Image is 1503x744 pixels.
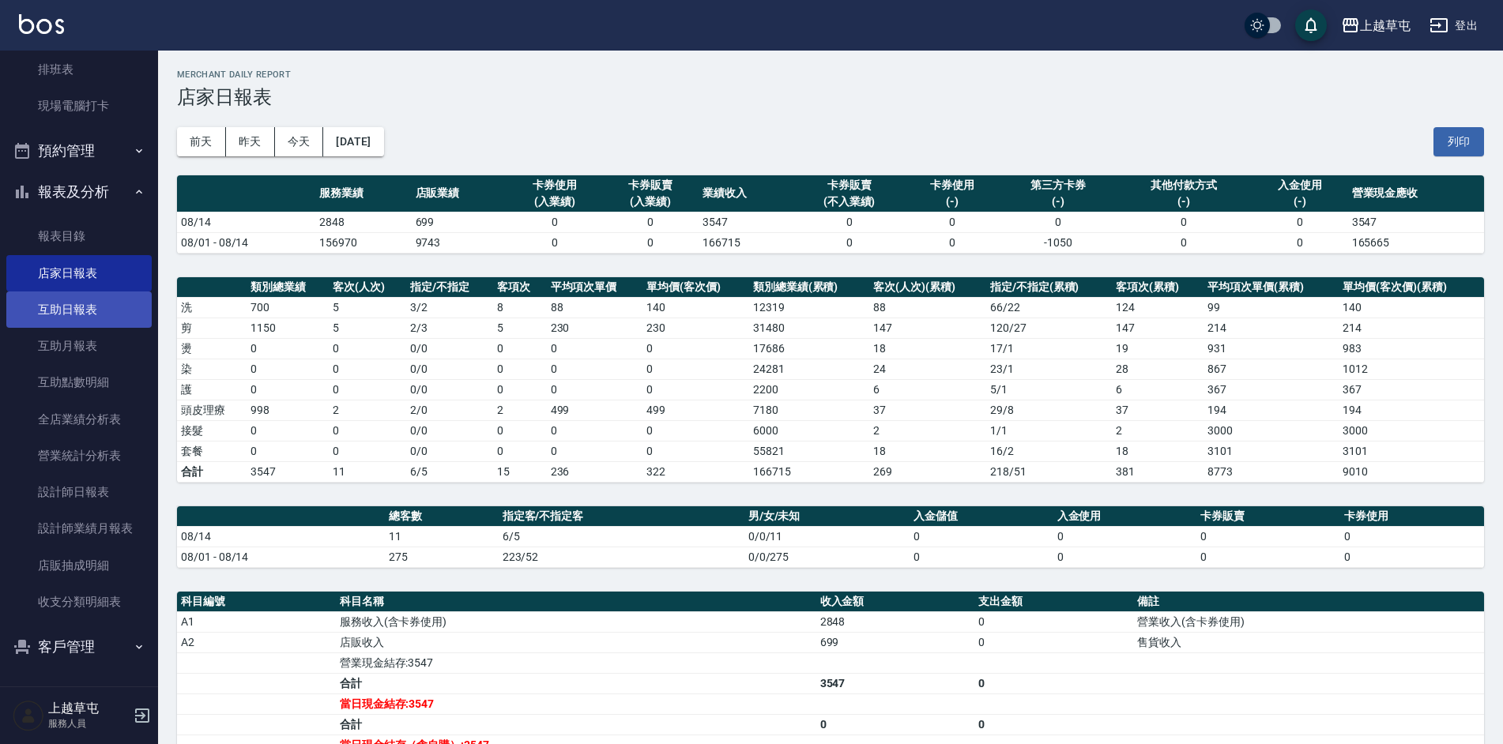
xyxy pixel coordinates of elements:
[744,547,910,567] td: 0/0/275
[910,506,1053,527] th: 入金儲值
[406,277,493,298] th: 指定/不指定
[816,632,975,652] td: 699
[986,400,1112,420] td: 29 / 8
[177,175,1484,254] table: a dense table
[749,338,870,359] td: 17686
[493,420,546,441] td: 0
[607,194,695,210] div: (入業績)
[869,277,985,298] th: 客次(人次)(累積)
[749,400,870,420] td: 7180
[1112,441,1204,461] td: 18
[48,701,129,716] h5: 上越草屯
[247,441,329,461] td: 0
[1252,212,1347,232] td: 0
[493,461,546,482] td: 15
[642,277,749,298] th: 單均價(客次價)
[6,626,152,667] button: 客戶管理
[1339,400,1484,420] td: 194
[1120,177,1248,194] div: 其他付款方式
[1196,547,1340,567] td: 0
[406,338,493,359] td: 0 / 0
[177,338,247,359] td: 燙
[177,232,315,253] td: 08/01 - 08/14
[493,297,546,318] td: 8
[749,441,870,461] td: 55821
[986,461,1112,482] td: 218/51
[1340,526,1484,547] td: 0
[329,461,406,482] td: 11
[794,212,904,232] td: 0
[511,177,599,194] div: 卡券使用
[1339,338,1484,359] td: 983
[547,318,643,338] td: 230
[1112,297,1204,318] td: 124
[1423,11,1484,40] button: 登出
[642,338,749,359] td: 0
[869,338,985,359] td: 18
[177,277,1484,483] table: a dense table
[247,318,329,338] td: 1150
[1116,212,1252,232] td: 0
[177,379,247,400] td: 護
[1339,297,1484,318] td: 140
[607,177,695,194] div: 卡券販賣
[547,441,643,461] td: 0
[1339,461,1484,482] td: 9010
[499,547,744,567] td: 223/52
[986,338,1112,359] td: 17 / 1
[6,255,152,291] a: 店家日報表
[493,400,546,420] td: 2
[547,359,643,379] td: 0
[816,714,975,735] td: 0
[1204,277,1339,298] th: 平均項次單價(累積)
[13,700,44,731] img: Person
[547,297,643,318] td: 88
[986,277,1112,298] th: 指定/不指定(累積)
[329,379,406,400] td: 0
[1204,318,1339,338] td: 214
[275,127,324,156] button: 今天
[986,318,1112,338] td: 120 / 27
[177,318,247,338] td: 剪
[1256,194,1343,210] div: (-)
[329,420,406,441] td: 0
[6,584,152,620] a: 收支分類明細表
[1004,194,1112,210] div: (-)
[336,652,816,673] td: 營業現金結存:3547
[1204,420,1339,441] td: 3000
[642,318,749,338] td: 230
[974,714,1133,735] td: 0
[177,547,385,567] td: 08/01 - 08/14
[1004,177,1112,194] div: 第三方卡券
[406,318,493,338] td: 2 / 3
[1112,379,1204,400] td: 6
[329,441,406,461] td: 0
[177,441,247,461] td: 套餐
[336,592,816,612] th: 科目名稱
[177,70,1484,80] h2: Merchant Daily Report
[177,127,226,156] button: 前天
[1133,632,1484,652] td: 售貨收入
[1360,16,1411,36] div: 上越草屯
[493,441,546,461] td: 0
[1252,232,1347,253] td: 0
[749,277,870,298] th: 類別總業績(累積)
[749,359,870,379] td: 24281
[493,277,546,298] th: 客項次
[910,547,1053,567] td: 0
[1204,297,1339,318] td: 99
[642,420,749,441] td: 0
[507,212,603,232] td: 0
[412,232,507,253] td: 9743
[1204,441,1339,461] td: 3101
[974,592,1133,612] th: 支出金額
[1335,9,1417,42] button: 上越草屯
[412,175,507,212] th: 店販業績
[749,461,870,482] td: 166715
[1339,379,1484,400] td: 367
[177,420,247,441] td: 接髮
[412,212,507,232] td: 699
[1339,420,1484,441] td: 3000
[1204,338,1339,359] td: 931
[336,693,816,714] td: 當日現金結存:3547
